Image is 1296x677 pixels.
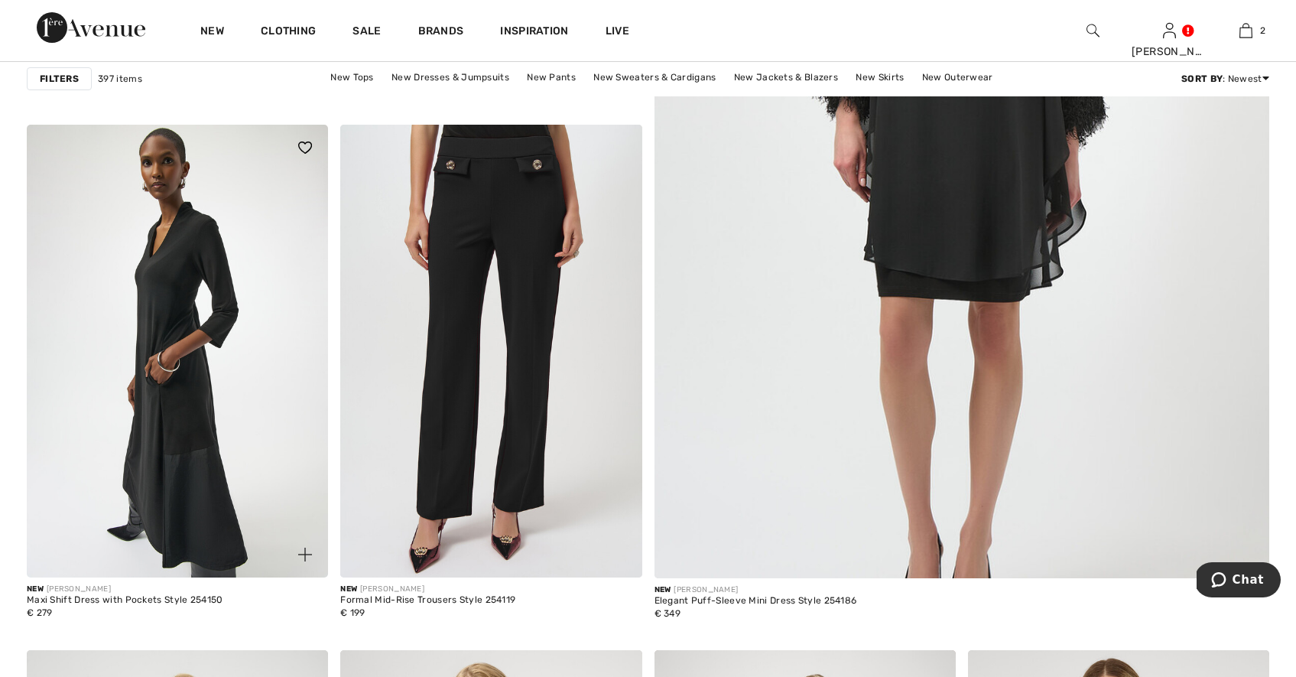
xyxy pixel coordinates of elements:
[340,584,357,594] span: New
[654,596,857,607] div: Elegant Puff-Sleeve Mini Dress Style 254186
[27,607,53,618] span: € 279
[1260,24,1265,37] span: 2
[1163,21,1176,40] img: My Info
[1239,548,1253,562] img: plus_v2.svg
[340,125,642,577] img: Formal Mid-Rise Trousers Style 254119. Black
[27,584,44,594] span: New
[654,584,857,596] div: [PERSON_NAME]
[200,24,224,41] a: New
[1208,21,1283,40] a: 2
[340,595,515,606] div: Formal Mid-Rise Trousers Style 254119
[500,24,568,41] span: Inspiration
[384,67,517,87] a: New Dresses & Jumpsuits
[1132,44,1207,60] div: [PERSON_NAME]
[519,67,583,87] a: New Pants
[848,67,911,87] a: New Skirts
[612,548,626,561] img: plus_v2.svg
[261,24,316,41] a: Clothing
[654,608,681,619] span: € 349
[1239,21,1252,40] img: My Bag
[1163,23,1176,37] a: Sign In
[98,72,142,86] span: 397 items
[27,595,223,606] div: Maxi Shift Dress with Pockets Style 254150
[586,67,723,87] a: New Sweaters & Cardigans
[726,67,846,87] a: New Jackets & Blazers
[298,548,312,561] img: plus_v2.svg
[1181,72,1269,86] div: : Newest
[27,125,328,577] a: Maxi Shift Dress with Pockets Style 254150. Black
[352,24,381,41] a: Sale
[340,607,365,618] span: € 199
[40,72,79,86] strong: Filters
[654,585,671,594] span: New
[323,67,381,87] a: New Tops
[298,142,312,154] img: heart_black_full.svg
[1197,562,1281,601] iframe: Opens a widget where you can chat to one of our agents
[606,23,629,39] a: Live
[612,142,626,154] img: heart_black_full.svg
[914,67,1001,87] a: New Outerwear
[418,24,464,41] a: Brands
[1181,73,1223,84] strong: Sort By
[27,584,223,595] div: [PERSON_NAME]
[37,12,145,43] img: 1ère Avenue
[340,584,515,595] div: [PERSON_NAME]
[1086,21,1099,40] img: search the website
